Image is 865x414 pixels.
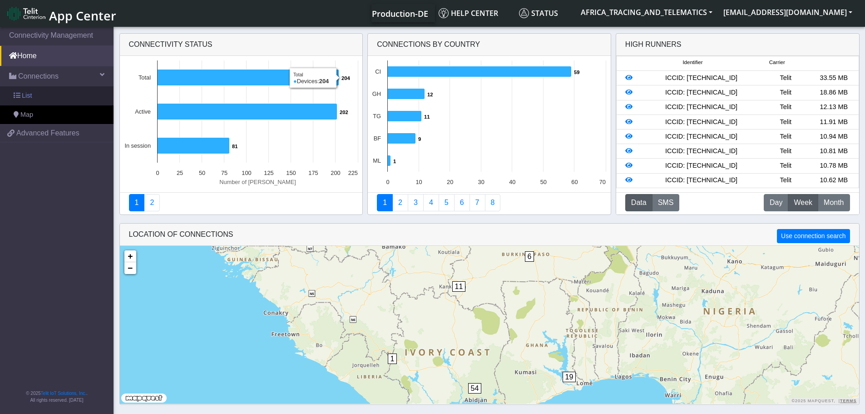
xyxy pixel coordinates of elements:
nav: Summary paging [377,194,602,211]
a: Carrier [392,194,408,211]
text: 50 [198,170,205,176]
span: List [22,91,32,101]
text: 12 [427,92,433,97]
div: 10.62 MB [810,175,858,185]
a: Usage per Country [408,194,424,211]
text: 70 [599,179,606,185]
div: 33.55 MB [810,73,858,83]
text: 202 [340,110,348,115]
span: Month [824,197,844,208]
button: Use connection search [777,229,850,243]
text: 0 [386,179,390,185]
span: Day [770,197,782,208]
div: Telit [761,161,810,171]
div: High Runners [625,39,682,50]
text: 50 [540,179,547,185]
a: Connections By Country [377,194,393,211]
div: 12.13 MB [810,102,858,112]
text: 11 [424,114,430,120]
span: 11 [452,281,466,292]
a: Connectivity status [129,194,145,211]
text: TG [373,113,381,120]
div: LOCATION OF CONNECTIONS [120,224,859,246]
text: 125 [264,170,273,176]
div: 11.91 MB [810,117,858,127]
div: ©2025 MapQuest, | [789,398,859,404]
button: Month [818,194,850,211]
text: 40 [509,179,515,185]
a: Connections By Carrier [423,194,439,211]
div: 1 [388,354,397,381]
div: 10.81 MB [810,146,858,156]
button: SMS [652,194,680,211]
a: Usage by Carrier [439,194,455,211]
img: logo-telit-cinterion-gw-new.png [7,6,45,21]
text: 59 [574,70,579,75]
div: 18.86 MB [810,88,858,98]
text: Number of [PERSON_NAME] [219,179,296,185]
a: Telit IoT Solutions, Inc. [41,391,86,396]
text: CI [375,68,381,75]
text: 81 [232,144,237,149]
text: 10 [416,179,422,185]
text: 30 [478,179,484,185]
text: GH [372,90,381,97]
div: ICCID: [TECHNICAL_ID] [641,161,761,171]
text: 225 [348,170,357,176]
text: ML [373,157,381,164]
a: Zoom out [124,262,136,274]
text: Total [138,74,150,81]
div: ICCID: [TECHNICAL_ID] [641,132,761,142]
text: 1 [393,159,396,164]
text: 75 [221,170,227,176]
a: Not Connected for 30 days [485,194,501,211]
text: 60 [571,179,578,185]
span: 19 [563,372,576,382]
div: ICCID: [TECHNICAL_ID] [641,117,761,127]
a: Zoom in [124,250,136,262]
div: Telit [761,146,810,156]
span: Map [20,110,33,120]
a: App Center [7,4,115,23]
img: status.svg [519,8,529,18]
text: In session [124,142,151,149]
button: Day [764,194,788,211]
div: Telit [761,73,810,83]
button: Week [788,194,818,211]
div: ICCID: [TECHNICAL_ID] [641,88,761,98]
span: 1 [388,354,397,364]
span: Production-DE [372,8,428,19]
span: Identifier [682,59,702,66]
a: Help center [435,4,515,22]
div: 10.78 MB [810,161,858,171]
text: 150 [286,170,296,176]
div: 1 [393,234,402,262]
span: App Center [49,7,116,24]
span: Status [519,8,558,18]
button: [EMAIL_ADDRESS][DOMAIN_NAME] [718,4,858,20]
button: AFRICA_TRACING_AND_TELEMATICS [575,4,718,20]
span: Advanced Features [16,128,79,139]
span: 54 [468,383,482,394]
div: Telit [761,88,810,98]
div: Connectivity status [120,34,363,56]
a: Your current platform instance [371,4,428,22]
img: knowledge.svg [439,8,449,18]
div: Telit [761,117,810,127]
div: ICCID: [TECHNICAL_ID] [641,175,761,185]
text: 0 [156,170,159,176]
button: Data [625,194,652,211]
div: 10.94 MB [810,132,858,142]
span: Carrier [769,59,785,66]
text: BF [374,135,381,142]
text: Active [135,108,151,115]
a: 14 Days Trend [454,194,470,211]
a: Terms [840,399,857,403]
div: Telit [761,102,810,112]
text: 20 [447,179,453,185]
span: Week [794,197,812,208]
text: 25 [176,170,183,176]
div: ICCID: [TECHNICAL_ID] [641,102,761,112]
span: Connections [18,71,59,82]
a: Zero Session [470,194,485,211]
